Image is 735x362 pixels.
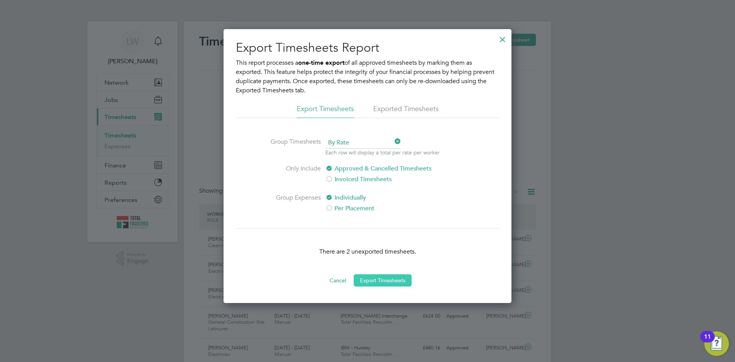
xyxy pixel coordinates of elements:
[263,137,321,155] label: Group Timesheets
[704,331,729,356] button: Open Resource Center, 11 new notifications
[236,58,499,95] p: This report processes a of all approved timesheets by marking them as exported. This feature help...
[325,164,454,173] label: Approved & Cancelled Timesheets
[323,274,352,287] button: Cancel
[373,104,439,118] li: Exported Timesheets
[263,164,321,184] label: Only Include
[325,193,454,202] label: Individually
[325,175,454,184] label: Invoiced Timesheets
[297,104,354,118] li: Export Timesheets
[298,59,345,66] b: one-time export
[325,204,454,213] label: Per Placement
[236,40,499,56] h2: Export Timesheets Report
[354,274,412,287] button: Export Timesheets
[325,149,440,156] p: Each row will display a total per rate per worker
[236,247,499,256] p: There are 2 unexported timesheets.
[325,137,401,149] span: By Rate
[704,337,711,347] div: 11
[263,193,321,213] label: Group Expenses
